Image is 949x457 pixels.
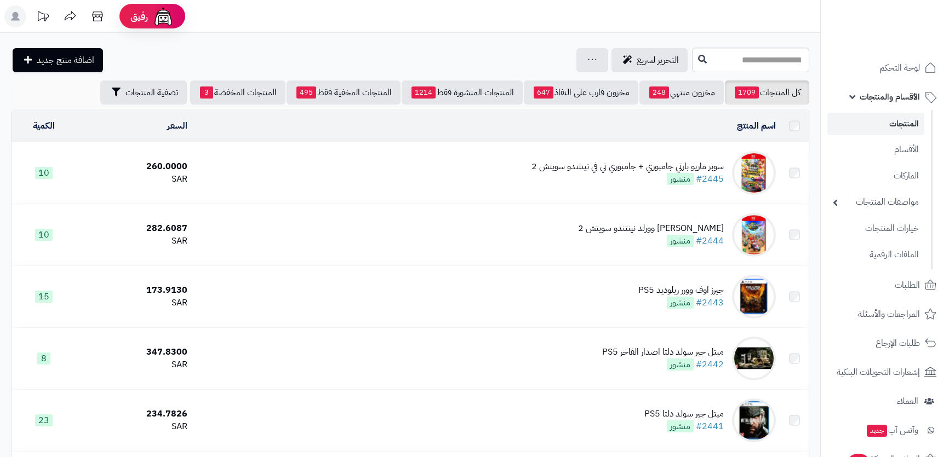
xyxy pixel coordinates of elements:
a: الأقسام [827,138,924,161]
span: منشور [667,235,694,247]
div: 173.9130 [80,284,187,297]
a: الطلبات [827,272,942,298]
span: التحرير لسريع [637,54,679,67]
a: كل المنتجات1709 [725,80,809,105]
span: منشور [667,358,694,371]
span: منشور [667,173,694,185]
div: 234.7826 [80,408,187,420]
div: [PERSON_NAME] وورلد نينتندو سويتش 2 [578,222,724,235]
a: اضافة منتج جديد [13,48,103,72]
div: SAR [80,420,187,433]
span: 1214 [411,86,436,99]
a: #2442 [696,358,724,371]
span: 495 [296,86,316,99]
span: لوحة التحكم [879,60,920,76]
span: 23 [35,414,53,426]
a: المراجعات والأسئلة [827,301,942,327]
div: SAR [80,297,187,309]
a: الماركات [827,164,924,188]
span: الأقسام والمنتجات [860,89,920,105]
span: 10 [35,229,53,241]
span: إشعارات التحويلات البنكية [837,365,920,380]
span: المراجعات والأسئلة [858,306,920,322]
a: المنتجات المخفضة3 [190,80,285,105]
a: تحديثات المنصة [29,5,56,30]
div: ميتل جير سولد دلتا PS5 [644,408,724,420]
a: #2445 [696,172,724,186]
a: المنتجات المخفية فقط495 [287,80,401,105]
a: السعر [167,119,187,132]
a: المنتجات المنشورة فقط1214 [402,80,523,105]
div: سوبر ماريو بارتي جامبوري + جامبوري تي في نينتندو سويتش 2 [531,160,724,173]
span: منشور [667,420,694,432]
a: مخزون قارب على النفاذ647 [524,80,638,105]
span: العملاء [897,394,918,409]
a: اسم المنتج [737,119,776,132]
a: الكمية [33,119,55,132]
div: 347.8300 [80,346,187,358]
span: 248 [649,86,669,99]
span: 10 [35,167,53,179]
button: تصفية المنتجات [100,80,187,105]
div: SAR [80,358,187,371]
a: المنتجات [827,113,924,135]
div: جيرز اوف وورر ريلوديد PS5 [638,284,724,297]
div: ميتل جير سولد دلتا اصدار الفاخر PS5 [602,346,724,358]
img: ماريو كارت وورلد نينتندو سويتش 2 [732,213,776,257]
a: التحرير لسريع [611,48,688,72]
span: طلبات الإرجاع [876,335,920,351]
img: ميتل جير سولد دلتا اصدار الفاخر PS5 [732,337,776,380]
a: #2441 [696,420,724,433]
span: رفيق [130,10,148,23]
img: ميتل جير سولد دلتا PS5 [732,398,776,442]
span: اضافة منتج جديد [37,54,94,67]
a: الملفات الرقمية [827,243,924,267]
div: SAR [80,235,187,247]
img: جيرز اوف وورر ريلوديد PS5 [732,275,776,319]
span: الطلبات [895,277,920,293]
span: 15 [35,291,53,303]
span: 3 [200,86,213,99]
div: 260.0000 [80,160,187,173]
img: سوبر ماريو بارتي جامبوري + جامبوري تي في نينتندو سويتش 2 [732,151,776,195]
a: مخزون منتهي248 [639,80,724,105]
a: إشعارات التحويلات البنكية [827,359,942,385]
span: جديد [867,425,887,437]
span: 647 [534,86,553,99]
img: ai-face.png [152,5,174,27]
span: 8 [37,352,50,365]
div: 282.6087 [80,222,187,235]
div: SAR [80,173,187,186]
a: العملاء [827,388,942,414]
span: 1709 [735,86,759,99]
span: منشور [667,297,694,309]
a: طلبات الإرجاع [827,330,942,356]
a: لوحة التحكم [827,55,942,81]
a: وآتس آبجديد [827,417,942,443]
span: وآتس آب [866,423,918,438]
a: #2443 [696,296,724,309]
a: #2444 [696,234,724,247]
a: مواصفات المنتجات [827,190,924,214]
a: خيارات المنتجات [827,217,924,240]
span: تصفية المنتجات [125,86,178,99]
